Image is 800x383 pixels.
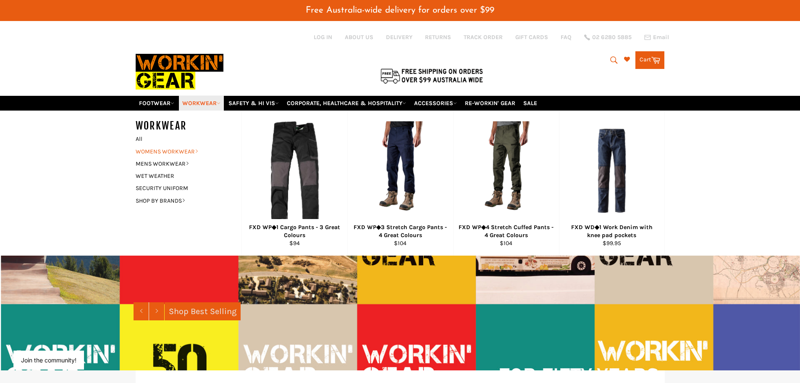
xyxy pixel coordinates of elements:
[353,223,448,240] div: FXD WP◆3 Stretch Cargo Pants - 4 Great Colours
[136,48,223,95] img: Workin Gear leaders in Workwear, Safety Boots, PPE, Uniforms. Australia's No.1 in Workwear
[515,33,548,41] a: GIFT CARDS
[131,145,233,158] a: WOMENS WORKWEAR
[520,96,540,111] a: SALE
[268,121,321,220] img: FXD WP◆1 Cargo Pants - 4 Great Colours - Workin' Gear
[131,133,241,145] a: All
[306,6,494,15] span: Free Australia-wide delivery for orders over $99
[464,33,503,41] a: TRACK ORDER
[635,51,664,69] a: Cart
[347,111,453,256] a: FXD WP◆3 Stretch Cargo Pants - 4 Great Colours FXD WP◆3 Stretch Cargo Pants - 4 Great Colours $104
[459,223,553,240] div: FXD WP◆4 Stretch Cuffed Pants - 4 Great Colours
[473,121,539,220] img: FXD WP◆4 Stretch Cuffed Pants - 4 Great Colours
[353,239,448,247] div: $104
[131,195,233,207] a: SHOP BY BRANDS
[561,33,572,41] a: FAQ
[165,302,241,320] a: Shop Best Selling
[379,67,484,85] img: Flat $9.95 shipping Australia wide
[570,129,654,213] img: FXD WD◆1 Work Denim with knee pad pockets - Workin' Gear
[247,223,342,240] div: FXD WP◆1 Cargo Pants - 3 Great Colours
[644,34,669,41] a: Email
[314,34,332,41] a: Log in
[367,121,433,220] img: FXD WP◆3 Stretch Cargo Pants - 4 Great Colours
[592,34,632,40] span: 02 6280 5885
[247,239,342,247] div: $94
[462,96,519,111] a: RE-WORKIN' GEAR
[179,96,224,111] a: WORKWEAR
[225,96,282,111] a: SAFETY & HI VIS
[564,223,659,240] div: FXD WD◆1 Work Denim with knee pad pockets
[453,111,559,256] a: FXD WP◆4 Stretch Cuffed Pants - 4 Great Colours FXD WP◆4 Stretch Cuffed Pants - 4 Great Colours $104
[136,119,241,133] h5: WORKWEAR
[131,158,233,170] a: MENS WORKWEAR
[425,33,451,41] a: RETURNS
[136,96,178,111] a: FOOTWEAR
[241,111,347,256] a: FXD WP◆1 Cargo Pants - 4 Great Colours - Workin' Gear FXD WP◆1 Cargo Pants - 3 Great Colours $94
[411,96,460,111] a: ACCESSORIES
[584,34,632,40] a: 02 6280 5885
[345,33,373,41] a: ABOUT US
[131,170,233,182] a: WET WEATHER
[653,34,669,40] span: Email
[21,357,76,364] button: Join the community!
[131,182,233,194] a: SECURITY UNIFORM
[386,33,412,41] a: DELIVERY
[559,111,665,256] a: FXD WD◆1 Work Denim with knee pad pockets - Workin' Gear FXD WD◆1 Work Denim with knee pad pocket...
[459,239,553,247] div: $104
[564,239,659,247] div: $99.95
[283,96,409,111] a: CORPORATE, HEALTHCARE & HOSPITALITY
